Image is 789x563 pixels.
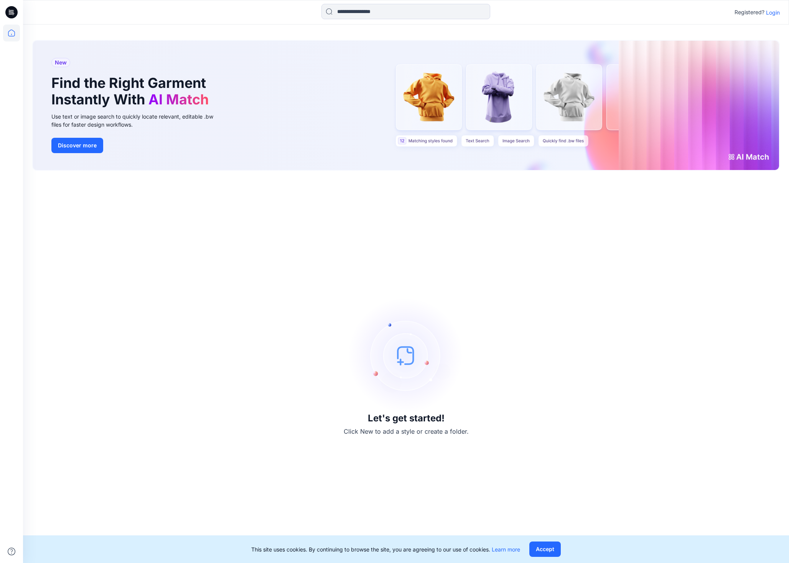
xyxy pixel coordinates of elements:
[51,138,103,153] button: Discover more
[251,545,520,553] p: This site uses cookies. By continuing to browse the site, you are agreeing to our use of cookies.
[492,546,520,553] a: Learn more
[368,413,445,424] h3: Let's get started!
[51,75,212,108] h1: Find the Right Garment Instantly With
[766,8,780,17] p: Login
[148,91,209,108] span: AI Match
[735,8,764,17] p: Registered?
[51,112,224,129] div: Use text or image search to quickly locate relevant, editable .bw files for faster design workflows.
[529,542,561,557] button: Accept
[55,58,67,67] span: New
[344,427,469,436] p: Click New to add a style or create a folder.
[349,298,464,413] img: empty-state-image.svg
